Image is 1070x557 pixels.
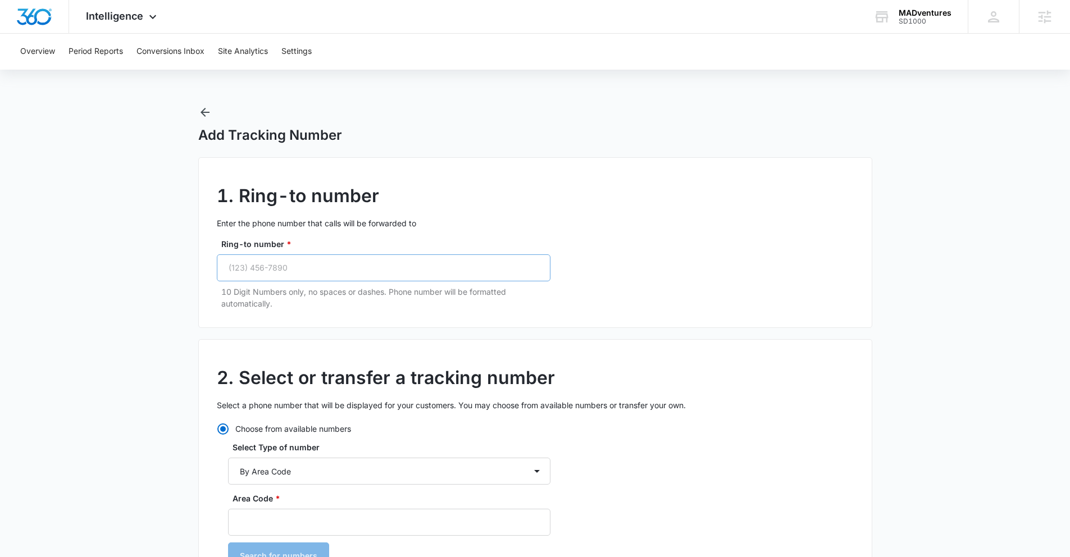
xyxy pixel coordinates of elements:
[136,34,204,70] button: Conversions Inbox
[233,441,555,453] label: Select Type of number
[198,127,342,144] h1: Add Tracking Number
[218,34,268,70] button: Site Analytics
[899,8,951,17] div: account name
[233,492,555,504] label: Area Code
[217,254,550,281] input: (123) 456-7890
[86,10,143,22] span: Intelligence
[217,423,550,435] label: Choose from available numbers
[20,34,55,70] button: Overview
[217,182,854,209] h2: 1. Ring-to number
[217,217,854,229] p: Enter the phone number that calls will be forwarded to
[221,238,555,250] label: Ring-to number
[221,286,550,309] p: 10 Digit Numbers only, no spaces or dashes. Phone number will be formatted automatically.
[217,399,854,411] p: Select a phone number that will be displayed for your customers. You may choose from available nu...
[281,34,312,70] button: Settings
[217,364,854,391] h2: 2. Select or transfer a tracking number
[69,34,123,70] button: Period Reports
[899,17,951,25] div: account id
